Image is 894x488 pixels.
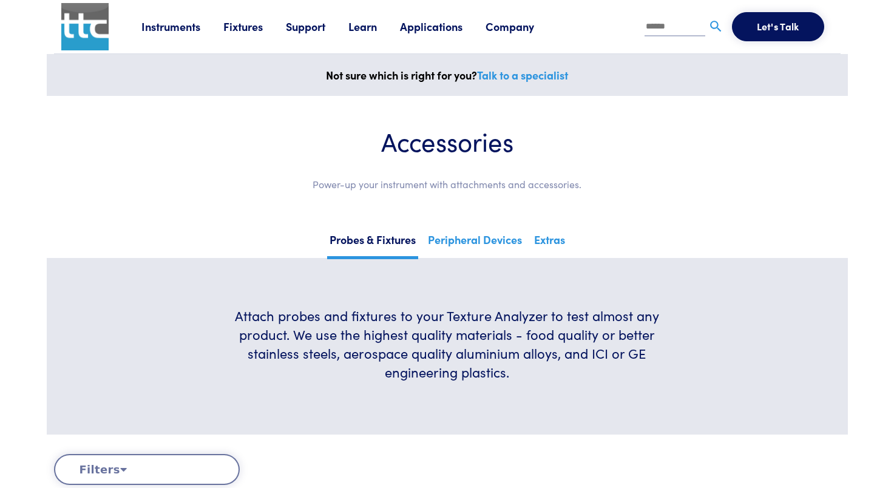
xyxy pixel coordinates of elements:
a: Talk to a specialist [477,67,568,83]
a: Learn [348,19,400,34]
p: Not sure which is right for you? [54,66,841,84]
button: Filters [54,454,240,485]
img: ttc_logo_1x1_v1.0.png [61,3,109,50]
p: Power-up your instrument with attachments and accessories. [83,177,811,192]
a: Support [286,19,348,34]
a: Peripheral Devices [425,229,524,256]
a: Probes & Fixtures [327,229,418,259]
h1: Accessories [83,125,811,157]
h6: Attach probes and fixtures to your Texture Analyzer to test almost any product. We use the highes... [220,307,674,381]
a: Fixtures [223,19,286,34]
a: Company [486,19,557,34]
a: Instruments [141,19,223,34]
a: Extras [532,229,567,256]
button: Let's Talk [732,12,824,41]
a: Applications [400,19,486,34]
